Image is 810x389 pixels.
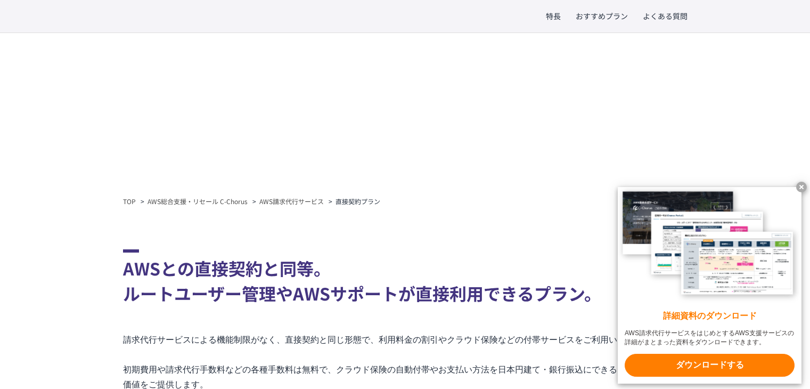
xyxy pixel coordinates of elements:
[123,333,688,347] p: 請求代行サービスによる機能制限がなく、直接契約と同じ形態で、利用料金の割引やクラウド保険などの付帯サービスをご利用いただけます。
[576,11,628,22] a: おすすめプラン
[148,197,248,206] a: AWS総合支援・リセール C-Chorus
[123,249,688,306] h2: AWSとの直接契約と同等。 ルートユーザー管理やAWSサポートが直接利用できるプラン。
[338,68,472,96] span: AWS請求代行サービス
[336,197,380,206] em: 直接契約プラン
[618,187,801,384] a: 詳細資料のダウンロード AWS請求代行サービスをはじめとするAWS支援サービスの詳細がまとまった資料をダウンロードできます。 ダウンロードする
[625,354,795,377] x-t: ダウンロードする
[259,197,324,206] a: AWS請求代行サービス
[625,329,795,347] x-t: AWS請求代行サービスをはじめとするAWS支援サービスの詳細がまとまった資料をダウンロードできます。
[123,197,136,206] a: TOP
[643,11,688,22] a: よくある質問
[338,96,472,124] span: 直接契約プラン
[546,11,561,22] a: 特長
[625,310,795,322] x-t: 詳細資料のダウンロード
